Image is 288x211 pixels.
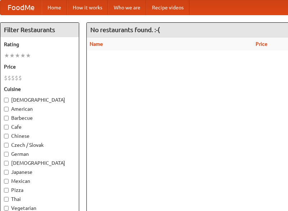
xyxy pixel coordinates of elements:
li: $ [18,74,22,82]
input: Thai [4,197,9,202]
li: ★ [15,52,20,60]
input: American [4,107,9,111]
li: ★ [4,52,9,60]
li: $ [4,74,8,82]
a: Name [90,41,103,47]
label: Czech / Slovak [4,141,75,149]
li: ★ [26,52,31,60]
input: Cafe [4,125,9,129]
label: [DEMOGRAPHIC_DATA] [4,96,75,104]
label: Chinese [4,132,75,140]
input: Barbecue [4,116,9,120]
input: [DEMOGRAPHIC_DATA] [4,98,9,102]
h5: Price [4,63,75,70]
a: Price [256,41,267,47]
label: Mexican [4,177,75,185]
li: $ [8,74,11,82]
input: German [4,152,9,157]
label: Cafe [4,123,75,131]
a: Who we are [108,0,146,15]
label: Barbecue [4,114,75,122]
li: $ [15,74,18,82]
label: Japanese [4,168,75,176]
label: American [4,105,75,113]
input: Mexican [4,179,9,184]
li: ★ [9,52,15,60]
input: Chinese [4,134,9,139]
input: [DEMOGRAPHIC_DATA] [4,161,9,166]
label: Thai [4,195,75,203]
a: FoodMe [0,0,42,15]
input: Japanese [4,170,9,175]
li: ★ [20,52,26,60]
input: Czech / Slovak [4,143,9,148]
h5: Rating [4,41,75,48]
a: Home [42,0,67,15]
a: How it works [67,0,108,15]
ng-pluralize: No restaurants found. :-( [90,26,160,33]
label: [DEMOGRAPHIC_DATA] [4,159,75,167]
a: Recipe videos [146,0,189,15]
h5: Cuisine [4,85,75,93]
h4: Filter Restaurants [0,23,79,37]
li: $ [11,74,15,82]
label: German [4,150,75,158]
label: Pizza [4,186,75,194]
input: Pizza [4,188,9,193]
input: Vegetarian [4,206,9,211]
